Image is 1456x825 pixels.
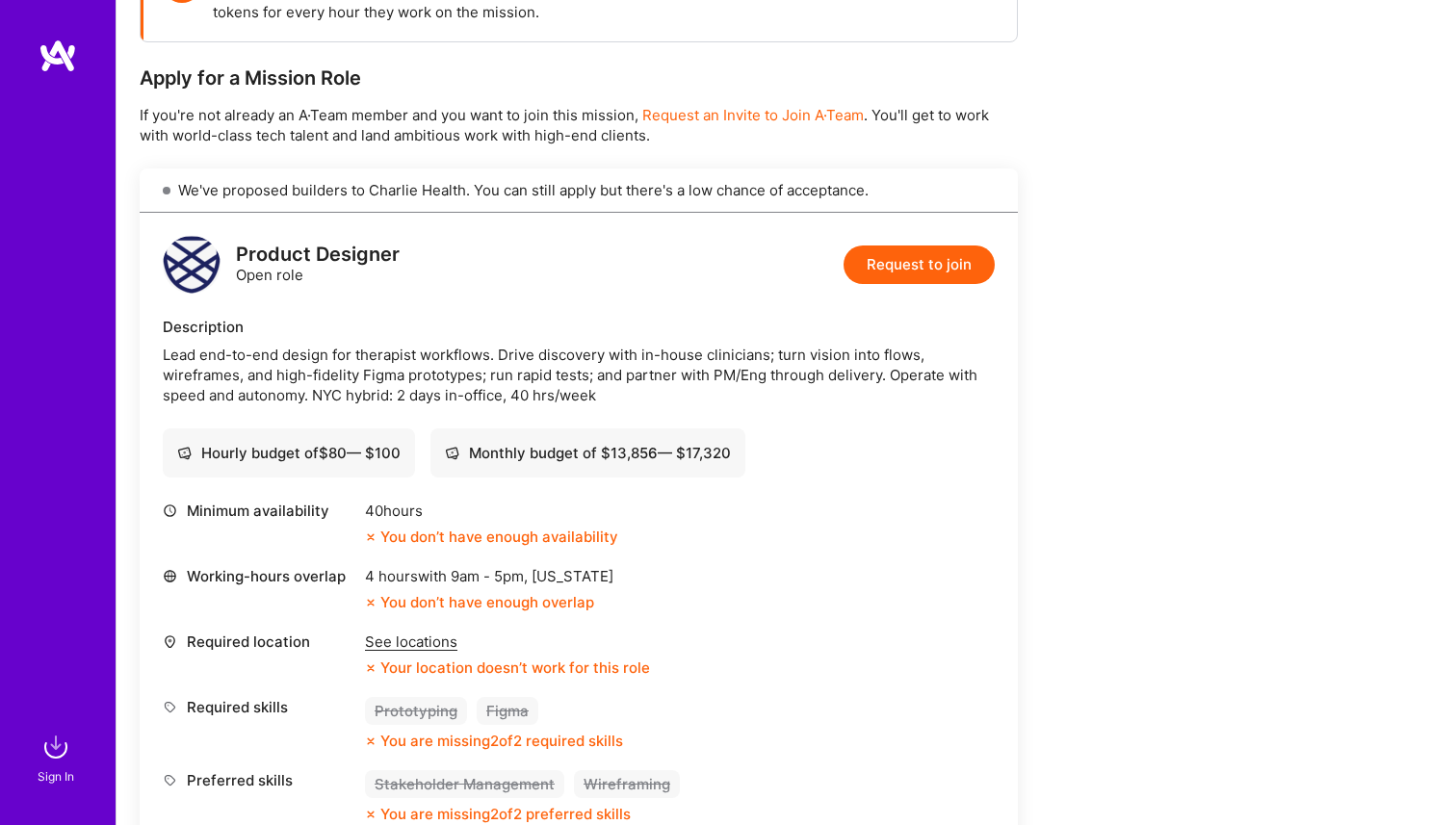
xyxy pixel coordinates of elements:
i: icon Cash [445,446,459,460]
div: Wireframing [574,770,680,798]
img: logo [163,236,221,294]
a: sign inSign In [40,728,75,786]
i: icon CloseOrange [365,809,377,820]
span: 9am - 5pm , [447,567,532,585]
i: icon CloseOrange [365,531,377,543]
div: Hourly budget of $ 80 — $ 100 [177,443,401,463]
div: You don’t have enough availability [365,527,618,547]
div: You don’t have enough overlap [365,592,594,612]
div: Required skills [163,697,355,717]
div: You are missing 2 of 2 preferred skills [380,804,631,824]
img: sign in [37,728,75,766]
div: Lead end-to-end design for therapist workflows. Drive discovery with in-house clinicians; turn vi... [163,345,995,405]
div: Open role [236,245,400,285]
div: We've proposed builders to Charlie Health. You can still apply but there's a low chance of accept... [140,168,1018,213]
div: You are missing 2 of 2 required skills [380,731,623,751]
div: Apply for a Mission Role [140,65,1018,90]
div: See locations [365,632,650,652]
div: Working-hours overlap [163,566,355,586]
i: icon World [163,569,177,583]
div: Preferred skills [163,770,355,790]
p: If you're not already an A·Team member and you want to join this mission, . You'll get to work wi... [140,105,1018,145]
div: 40 hours [365,501,618,521]
button: Request to join [844,245,995,284]
div: Description [163,317,995,337]
div: Minimum availability [163,501,355,521]
i: icon CloseOrange [365,662,377,674]
img: logo [39,39,77,73]
div: Required location [163,632,355,652]
div: Product Designer [236,245,400,265]
i: icon CloseOrange [365,597,377,608]
i: icon CloseOrange [365,735,377,747]
i: icon Clock [163,503,177,518]
i: icon Tag [163,700,177,714]
i: icon Location [163,634,177,649]
i: icon Tag [163,773,177,787]
div: Figma [477,697,538,725]
div: Your location doesn’t work for this role [365,657,650,678]
div: Sign In [38,766,74,786]
div: Stakeholder Management [365,770,564,798]
div: 4 hours with [US_STATE] [365,566,613,586]
div: Prototyping [365,697,467,725]
span: Request an Invite to Join A·Team [642,106,864,124]
div: Monthly budget of $ 13,856 — $ 17,320 [445,443,731,463]
i: icon Cash [177,446,192,460]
